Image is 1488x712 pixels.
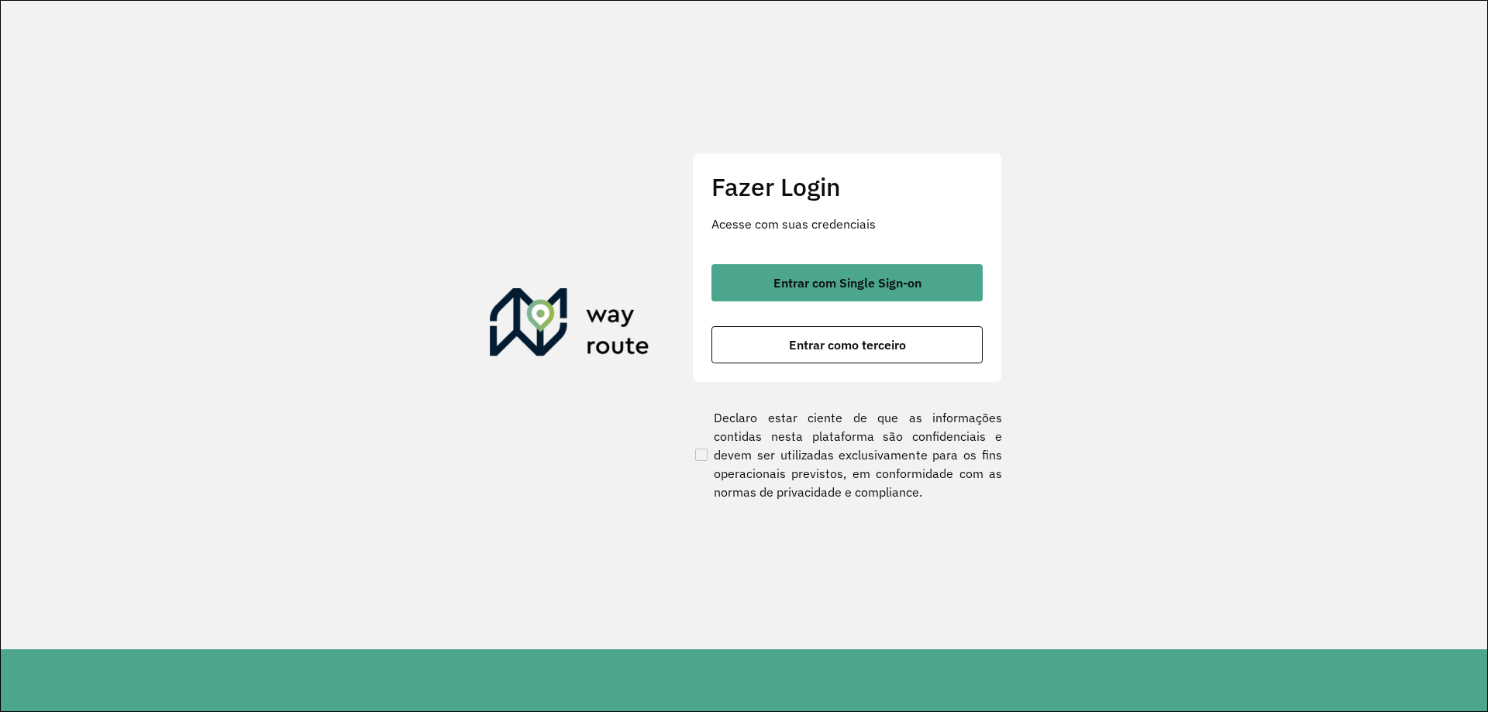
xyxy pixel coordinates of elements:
button: button [711,326,983,363]
img: Roteirizador AmbevTech [490,288,649,363]
label: Declaro estar ciente de que as informações contidas nesta plataforma são confidenciais e devem se... [692,408,1002,501]
h2: Fazer Login [711,172,983,201]
button: button [711,264,983,301]
p: Acesse com suas credenciais [711,215,983,233]
span: Entrar como terceiro [789,339,906,351]
span: Entrar com Single Sign-on [773,277,921,289]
